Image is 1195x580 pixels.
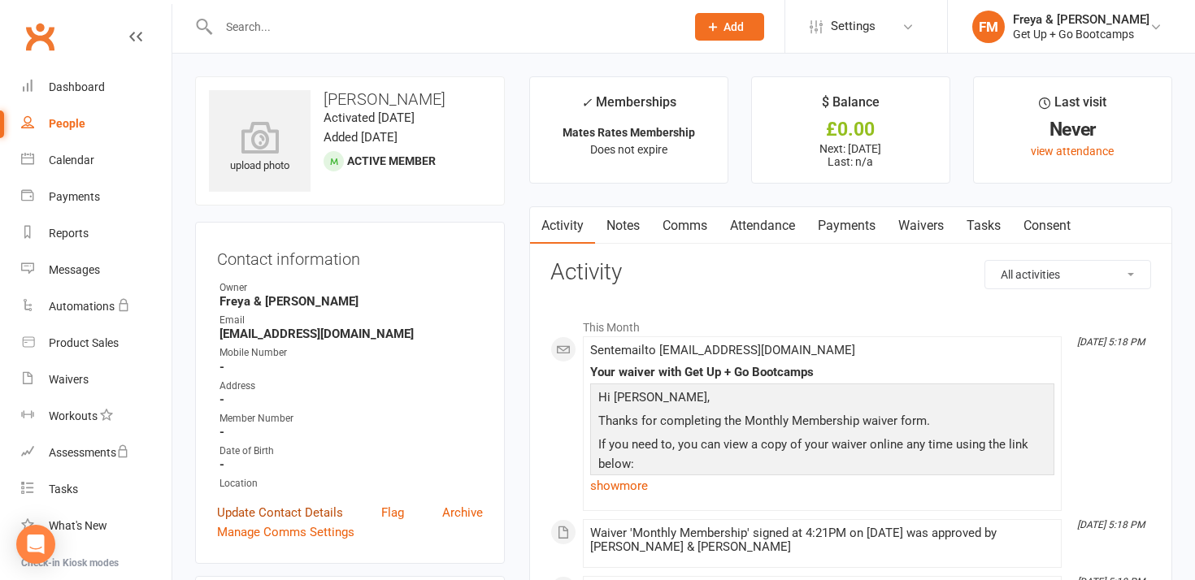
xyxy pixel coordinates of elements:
[594,411,1050,435] p: Thanks for completing the Monthly Membership waiver form.
[1031,145,1114,158] a: view attendance
[49,263,100,276] div: Messages
[590,474,1054,497] a: show more
[442,503,483,522] a: Archive
[594,435,1050,478] p: If you need to, you can view a copy of your waiver online any time using the link below:
[590,526,1054,554] div: Waiver 'Monthly Membership' signed at 4:21PM on [DATE] was approved by [PERSON_NAME] & [PERSON_NAME]
[989,121,1157,138] div: Never
[49,117,85,130] div: People
[724,20,744,33] span: Add
[21,471,172,508] a: Tasks
[21,398,172,435] a: Workouts
[219,313,483,328] div: Email
[550,310,1151,336] li: This Month
[219,392,483,407] strong: -
[822,92,880,121] div: $ Balance
[324,130,398,145] time: Added [DATE]
[209,90,491,108] h3: [PERSON_NAME]
[219,345,483,361] div: Mobile Number
[719,207,806,245] a: Attendance
[831,8,876,45] span: Settings
[581,92,676,122] div: Memberships
[16,525,55,564] div: Open Intercom Messenger
[21,325,172,361] a: Product Sales
[219,457,483,472] strong: -
[590,343,855,357] span: Sent email to [EMAIL_ADDRESS][DOMAIN_NAME]
[49,154,94,167] div: Calendar
[49,519,107,532] div: What's New
[219,476,483,491] div: Location
[381,503,404,522] a: Flag
[563,126,695,139] strong: Mates Rates Membership
[590,366,1054,379] div: Your waiver with Get Up + Go Bootcamps
[887,207,955,245] a: Waivers
[767,121,935,138] div: £0.00
[1013,27,1149,41] div: Get Up + Go Bootcamps
[217,503,343,522] a: Update Contact Details
[49,409,98,422] div: Workouts
[21,435,172,471] a: Assessments
[219,444,483,459] div: Date of Birth
[219,379,483,394] div: Address
[219,411,483,426] div: Member Number
[49,190,100,203] div: Payments
[49,227,89,240] div: Reports
[581,95,592,110] i: ✓
[209,121,311,175] div: upload photo
[590,143,667,156] span: Does not expire
[21,142,172,179] a: Calendar
[20,16,60,57] a: Clubworx
[21,215,172,252] a: Reports
[217,522,354,542] a: Manage Comms Settings
[767,142,935,168] p: Next: [DATE] Last: n/a
[21,361,172,398] a: Waivers
[347,154,436,167] span: Active member
[21,508,172,544] a: What's New
[219,327,483,341] strong: [EMAIL_ADDRESS][DOMAIN_NAME]
[21,288,172,325] a: Automations
[49,80,105,93] div: Dashboard
[1077,519,1145,530] i: [DATE] 5:18 PM
[21,69,172,106] a: Dashboard
[651,207,719,245] a: Comms
[530,207,595,245] a: Activity
[214,15,674,38] input: Search...
[806,207,887,245] a: Payments
[1013,12,1149,27] div: Freya & [PERSON_NAME]
[324,110,415,125] time: Activated [DATE]
[49,336,119,349] div: Product Sales
[594,387,1050,411] p: Hi [PERSON_NAME],
[49,483,78,496] div: Tasks
[695,13,764,41] button: Add
[21,252,172,288] a: Messages
[49,300,115,313] div: Automations
[972,11,1005,43] div: FM
[21,179,172,215] a: Payments
[550,260,1151,285] h3: Activity
[219,280,483,296] div: Owner
[217,244,483,268] h3: Contact information
[955,207,1012,245] a: Tasks
[1039,92,1106,121] div: Last visit
[219,425,483,439] strong: -
[21,106,172,142] a: People
[1012,207,1082,245] a: Consent
[1077,336,1145,348] i: [DATE] 5:18 PM
[219,360,483,374] strong: -
[219,294,483,309] strong: Freya & [PERSON_NAME]
[49,373,89,386] div: Waivers
[49,446,129,459] div: Assessments
[595,207,651,245] a: Notes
